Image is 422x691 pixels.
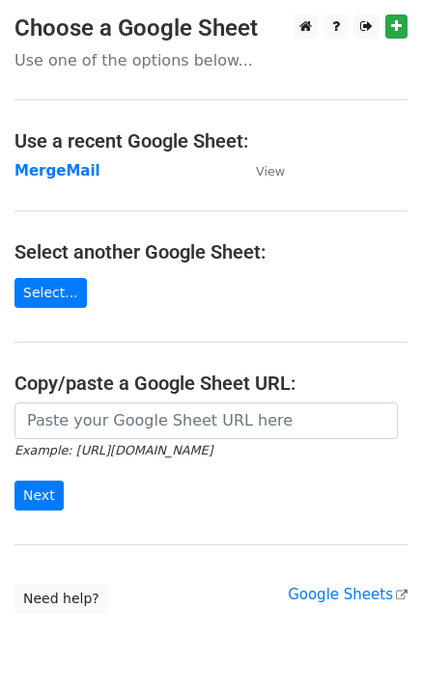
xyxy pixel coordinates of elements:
a: View [237,162,285,180]
small: Example: [URL][DOMAIN_NAME] [14,443,212,457]
a: Google Sheets [288,586,408,603]
a: MergeMail [14,162,100,180]
input: Next [14,481,64,511]
p: Use one of the options below... [14,50,408,70]
a: Need help? [14,584,108,614]
h4: Select another Google Sheet: [14,240,408,263]
input: Paste your Google Sheet URL here [14,402,398,439]
small: View [256,164,285,179]
h4: Copy/paste a Google Sheet URL: [14,372,408,395]
h3: Choose a Google Sheet [14,14,408,42]
h4: Use a recent Google Sheet: [14,129,408,152]
a: Select... [14,278,87,308]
